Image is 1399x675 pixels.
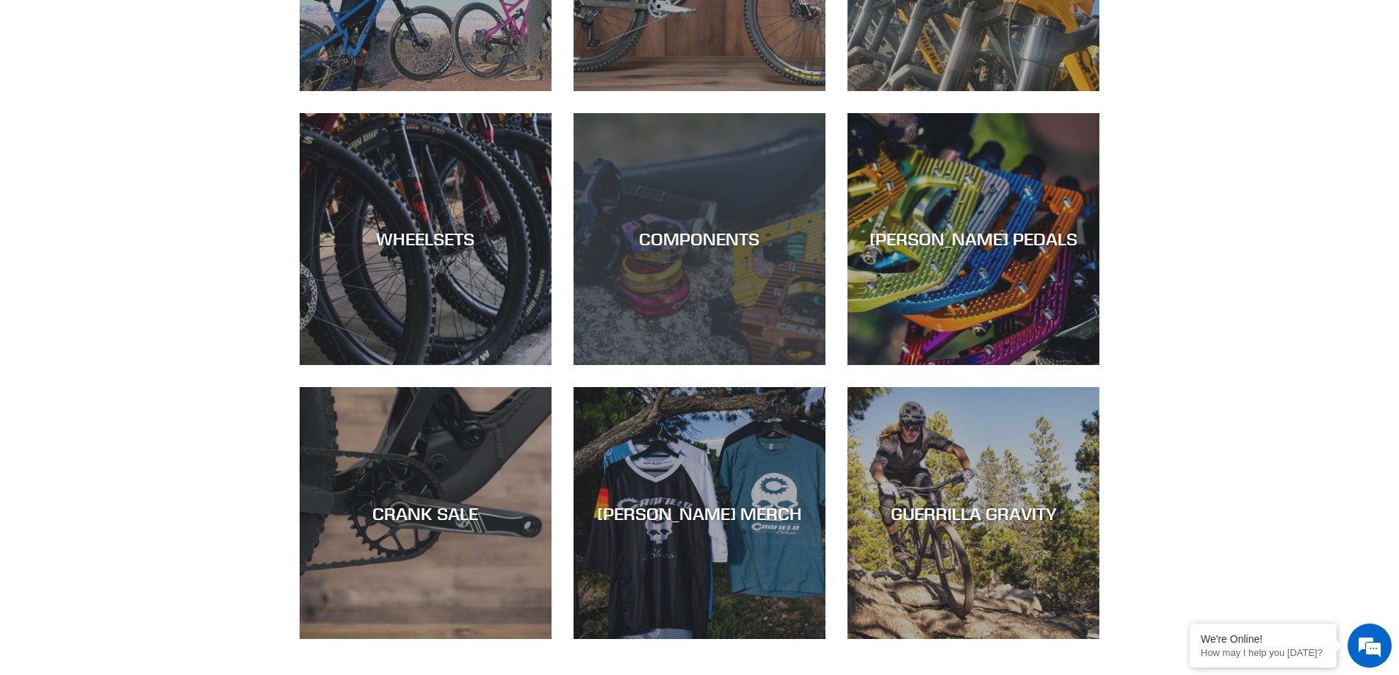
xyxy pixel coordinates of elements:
div: GUERRILLA GRAVITY [847,502,1099,524]
a: COMPONENTS [574,113,825,365]
a: CRANK SALE [300,387,552,639]
a: WHEELSETS [300,113,552,365]
div: [PERSON_NAME] PEDALS [847,228,1099,250]
div: CRANK SALE [300,502,552,524]
a: [PERSON_NAME] PEDALS [847,113,1099,365]
div: [PERSON_NAME] MERCH [574,502,825,524]
p: How may I help you today? [1201,647,1326,658]
a: [PERSON_NAME] MERCH [574,387,825,639]
div: WHEELSETS [300,228,552,250]
a: GUERRILLA GRAVITY [847,387,1099,639]
div: COMPONENTS [574,228,825,250]
div: We're Online! [1201,633,1326,645]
